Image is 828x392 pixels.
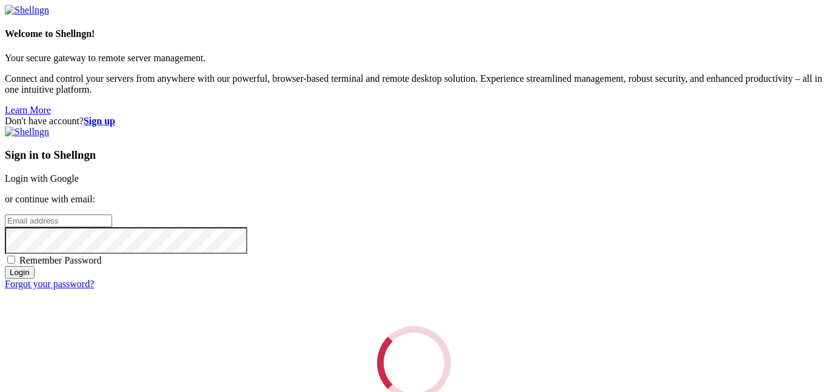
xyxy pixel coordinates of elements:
img: Shellngn [5,5,49,16]
a: Sign up [84,116,115,126]
p: Connect and control your servers from anywhere with our powerful, browser-based terminal and remo... [5,73,823,95]
input: Remember Password [7,256,15,264]
input: Email address [5,214,112,227]
p: or continue with email: [5,194,823,205]
img: Shellngn [5,127,49,138]
p: Your secure gateway to remote server management. [5,53,823,64]
a: Forgot your password? [5,279,94,289]
div: Don't have account? [5,116,823,127]
h3: Sign in to Shellngn [5,148,823,162]
a: Login with Google [5,173,79,184]
a: Learn More [5,105,51,115]
input: Login [5,266,35,279]
span: Remember Password [19,255,102,265]
h4: Welcome to Shellngn! [5,28,823,39]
